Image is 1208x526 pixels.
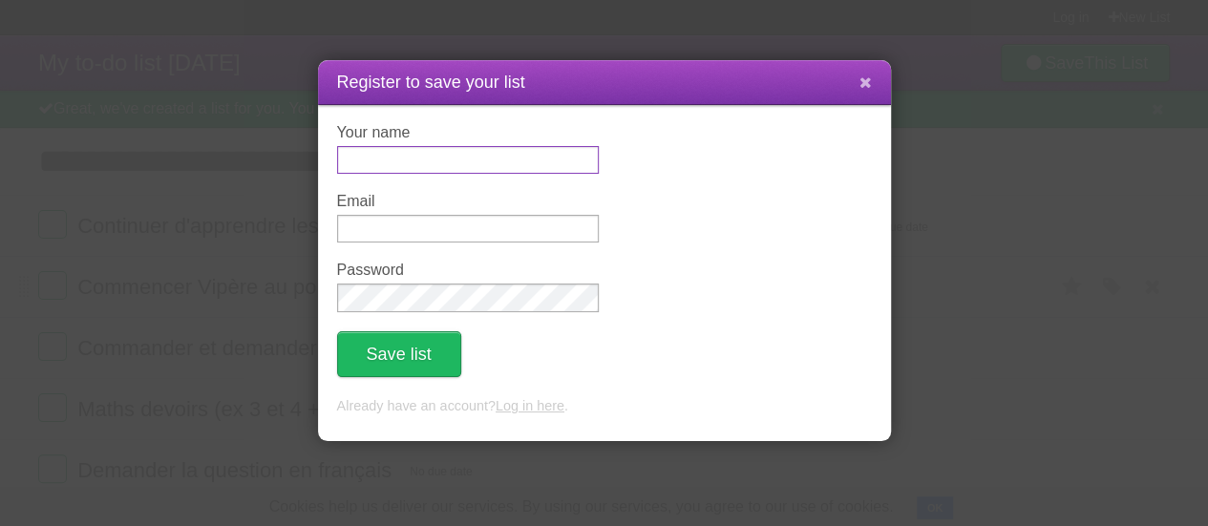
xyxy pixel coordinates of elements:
p: Already have an account? . [337,396,872,417]
a: Log in here [496,398,564,413]
button: Save list [337,331,461,377]
h1: Register to save your list [337,70,872,95]
label: Your name [337,124,599,141]
label: Password [337,262,599,279]
label: Email [337,193,599,210]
